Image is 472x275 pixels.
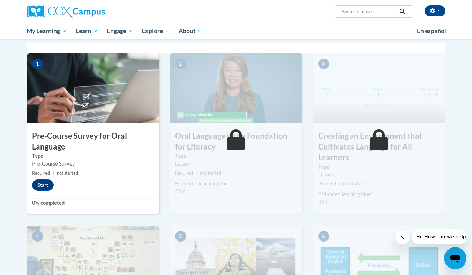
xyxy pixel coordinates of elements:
[417,27,446,35] span: En español
[32,152,154,160] label: Type
[313,131,445,163] h3: Creating an Environment that Cultivates Language for All Learners
[200,170,221,176] span: not started
[175,152,297,160] label: Type
[76,27,98,35] span: Learn
[341,7,397,16] input: Search Courses
[175,231,186,242] span: 5
[71,23,102,39] a: Learn
[318,191,440,198] div: Estimated learning time:
[318,181,336,186] span: Required
[175,188,186,194] span: 25m
[27,53,159,123] img: Course Image
[27,5,159,18] a: Cox Campus
[27,27,67,35] span: My Learning
[175,59,186,69] span: 2
[318,171,440,178] div: Lesson
[22,23,72,39] a: My Learning
[318,59,329,69] span: 3
[425,5,445,16] button: Account Settings
[53,170,54,176] span: |
[32,231,43,242] span: 4
[339,181,340,186] span: |
[32,59,43,69] span: 1
[175,170,193,176] span: Required
[102,23,137,39] a: Engage
[397,7,407,16] button: Search
[27,5,105,18] img: Cox Campus
[318,163,440,171] label: Type
[170,53,302,123] img: Course Image
[318,199,329,205] span: 40m
[27,131,159,152] h3: Pre-Course Survey for Oral Language
[107,27,133,35] span: Engage
[174,23,207,39] a: About
[175,160,297,168] div: Lesson
[444,247,466,269] iframe: Button to launch messaging window
[412,24,451,38] a: En español
[32,160,154,168] div: Pre-Course Survey
[313,53,445,123] img: Course Image
[4,5,57,10] span: Hi. How can we help?
[142,27,170,35] span: Explore
[32,179,54,191] button: Start
[16,23,456,39] div: Main menu
[179,27,202,35] span: About
[196,170,197,176] span: |
[170,131,302,152] h3: Oral Language is the Foundation for Literacy
[137,23,174,39] a: Explore
[57,170,78,176] span: not started
[318,231,329,242] span: 6
[32,170,50,176] span: Required
[175,180,297,188] div: Estimated learning time:
[32,199,154,207] label: 0% completed
[395,230,409,244] iframe: Close message
[412,229,466,244] iframe: Message from company
[343,181,364,186] span: not started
